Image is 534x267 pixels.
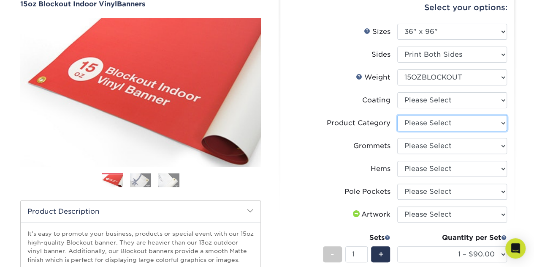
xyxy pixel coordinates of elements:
[327,118,390,128] div: Product Category
[362,95,390,105] div: Coating
[378,248,383,261] span: +
[351,209,390,220] div: Artwork
[2,241,72,264] iframe: Google Customer Reviews
[364,27,390,37] div: Sizes
[505,238,526,259] div: Open Intercom Messenger
[20,9,261,176] img: 15oz Blockout Indoor Vinyl 01
[356,72,390,83] div: Weight
[353,141,390,151] div: Grommets
[397,233,507,243] div: Quantity per Set
[102,173,123,188] img: Banners 01
[331,248,334,261] span: -
[21,201,260,222] h2: Product Description
[323,233,390,243] div: Sets
[344,187,390,197] div: Pole Pockets
[371,164,390,174] div: Hems
[371,50,390,60] div: Sides
[158,173,179,187] img: Banners 03
[130,173,151,187] img: Banners 02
